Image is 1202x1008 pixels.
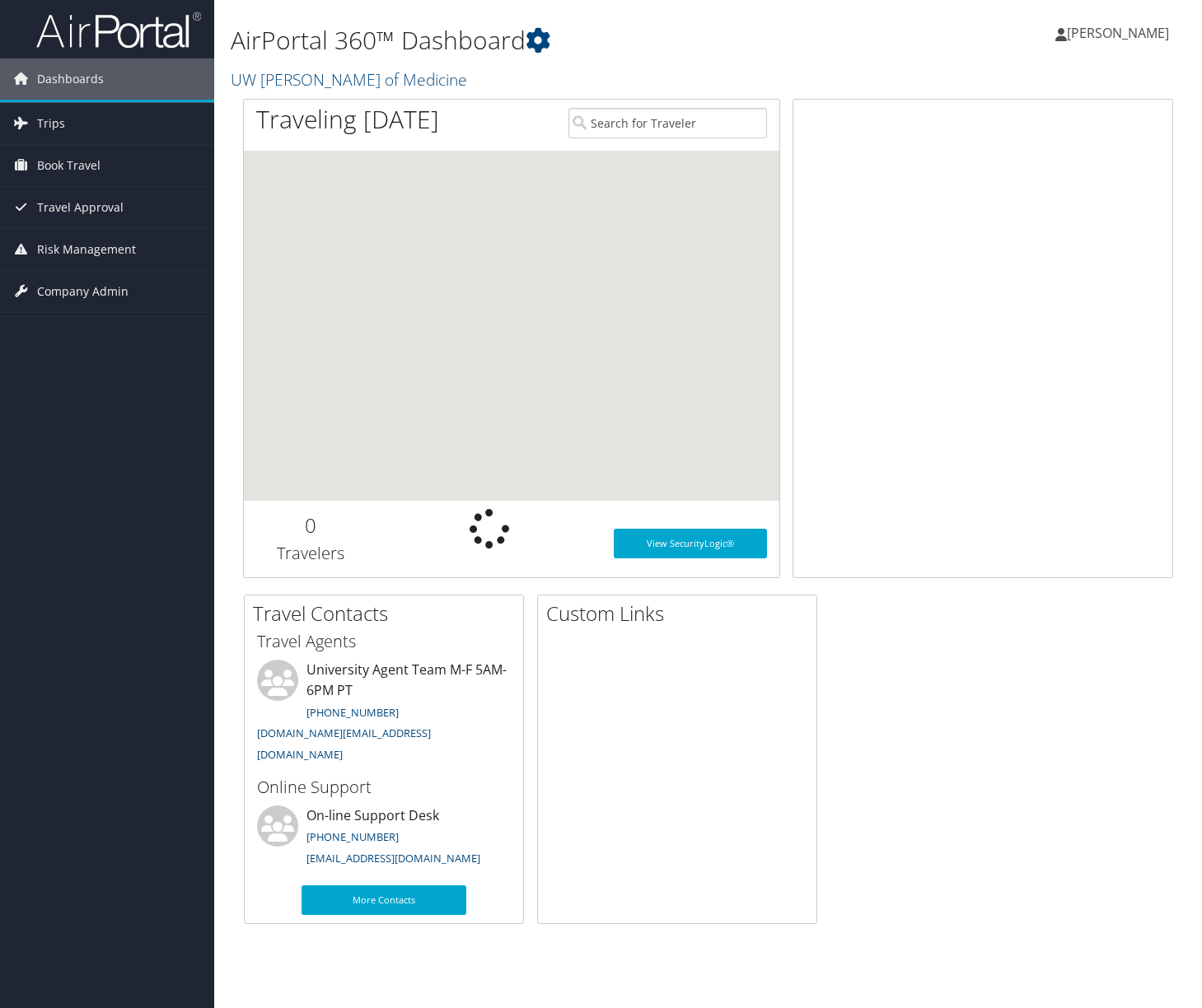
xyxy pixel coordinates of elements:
[306,829,399,844] a: [PHONE_NUMBER]
[257,630,511,653] h3: Travel Agents
[614,529,768,558] a: View SecurityLogic®
[231,23,868,58] h1: AirPortal 360™ Dashboard
[257,726,431,762] a: [DOMAIN_NAME][EMAIL_ADDRESS][DOMAIN_NAME]
[306,851,480,866] a: [EMAIL_ADDRESS][DOMAIN_NAME]
[546,600,816,628] h2: Custom Links
[37,229,136,270] span: Risk Management
[568,108,767,138] input: Search for Traveler
[37,58,104,100] span: Dashboards
[37,103,65,144] span: Trips
[249,805,519,873] li: On-line Support Desk
[256,511,366,539] h2: 0
[253,600,523,628] h2: Travel Contacts
[1067,24,1169,42] span: [PERSON_NAME]
[257,776,511,799] h3: Online Support
[1055,8,1186,58] a: [PERSON_NAME]
[37,145,101,186] span: Book Travel
[231,68,471,91] a: UW [PERSON_NAME] of Medicine
[306,705,399,720] a: [PHONE_NUMBER]
[256,542,366,565] h3: Travelers
[249,660,519,769] li: University Agent Team M-F 5AM-6PM PT
[37,187,124,228] span: Travel Approval
[36,11,201,49] img: airportal-logo.png
[256,102,439,137] h1: Traveling [DATE]
[302,885,466,915] a: More Contacts
[37,271,129,312] span: Company Admin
